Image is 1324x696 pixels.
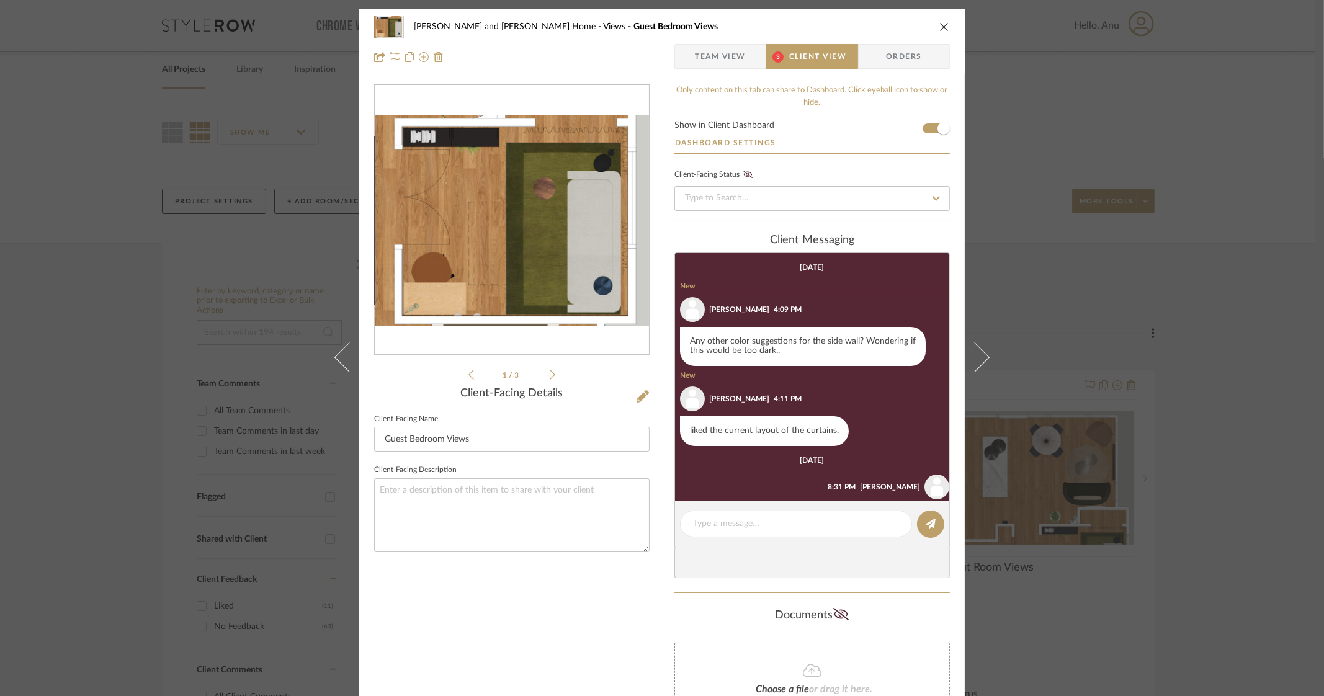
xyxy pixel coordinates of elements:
[674,605,950,625] div: Documents
[603,22,633,31] span: Views
[674,169,756,181] div: Client-Facing Status
[414,22,603,31] span: [PERSON_NAME] and [PERSON_NAME] Home
[939,21,950,32] button: close
[774,393,802,404] div: 4:11 PM
[924,475,949,499] img: user_avatar.png
[675,371,954,381] div: New
[434,52,444,62] img: Remove from project
[774,304,802,315] div: 4:09 PM
[772,51,784,63] span: 3
[374,416,438,422] label: Client-Facing Name
[674,84,950,109] div: Only content on this tab can share to Dashboard. Click eyeball icon to show or hide.
[756,684,809,694] span: Choose a file
[375,115,649,326] img: a18ffd79-7164-43a8-87dc-57b4dd4b47a5_436x436.jpg
[809,684,872,694] span: or drag it here.
[633,22,718,31] span: Guest Bedroom Views
[674,186,950,211] input: Type to Search…
[709,304,769,315] div: [PERSON_NAME]
[709,393,769,404] div: [PERSON_NAME]
[374,427,650,452] input: Enter Client-Facing Item Name
[374,467,457,473] label: Client-Facing Description
[789,44,846,69] span: Client View
[374,387,650,401] div: Client-Facing Details
[800,263,825,272] div: [DATE]
[509,372,515,379] span: /
[680,386,705,411] img: user_avatar.png
[503,372,509,379] span: 1
[515,372,521,379] span: 3
[872,44,936,69] span: Orders
[680,416,849,446] div: liked the current layout of the curtains.
[800,456,825,465] div: [DATE]
[860,481,920,493] div: [PERSON_NAME]
[674,234,950,248] div: client Messaging
[695,44,746,69] span: Team View
[674,137,777,148] button: Dashboard Settings
[675,282,954,292] div: New
[374,14,404,39] img: a18ffd79-7164-43a8-87dc-57b4dd4b47a5_48x40.jpg
[680,327,926,367] div: Any other color suggestions for the side wall? Wondering if this would be too dark..
[375,115,649,326] div: 0
[680,297,705,322] img: user_avatar.png
[828,481,856,493] div: 8:31 PM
